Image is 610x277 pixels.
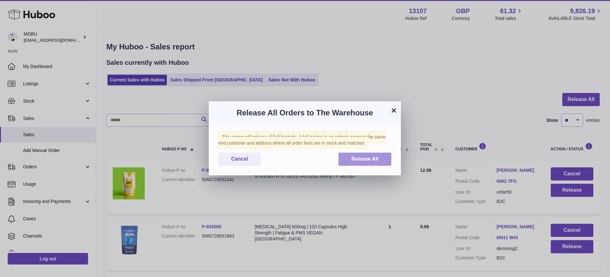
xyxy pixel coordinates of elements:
button: Release All [338,153,391,166]
button: × [390,106,398,114]
span: This action will release all full baskets. A full basket is an order/s going to the same end cust... [218,131,386,149]
h3: Release All Orders to The Warehouse [218,108,391,118]
span: Cancel [231,156,248,162]
span: Release All [351,156,378,162]
button: Cancel [218,153,261,166]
